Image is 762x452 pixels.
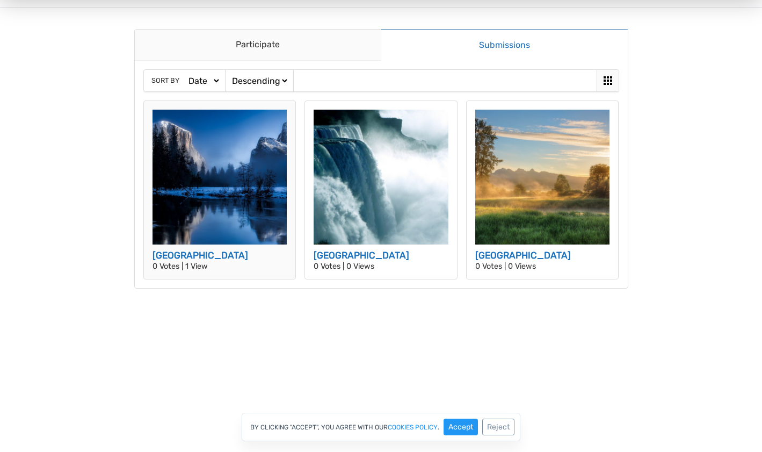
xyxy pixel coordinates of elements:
h3: [GEOGRAPHIC_DATA] [314,241,448,255]
p: 0 Votes | 1 View [153,255,287,263]
img: british-columbia-3787200_1920-512x512.jpg [475,102,610,237]
a: [GEOGRAPHIC_DATA] 0 Votes | 0 Views [304,93,458,272]
img: niagara-falls-218591_1920-512x512.jpg [314,102,448,237]
p: 0 Votes | 0 Views [475,255,610,263]
span: Sort by [151,68,179,78]
a: Participate [135,22,381,53]
h3: [GEOGRAPHIC_DATA] [475,241,610,255]
p: 0 Votes | 0 Views [314,255,448,263]
h3: [GEOGRAPHIC_DATA] [153,241,287,255]
div: By clicking "Accept", you agree with our . [242,413,520,441]
img: yellowstone-national-park-1581879_1920-512x512.jpg [153,102,287,237]
a: cookies policy [388,424,438,431]
button: Accept [444,419,478,435]
button: Reject [482,419,514,435]
a: [GEOGRAPHIC_DATA] 0 Votes | 1 View [143,93,296,272]
a: [GEOGRAPHIC_DATA] 0 Votes | 0 Views [466,93,619,272]
a: Submissions [381,21,628,53]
